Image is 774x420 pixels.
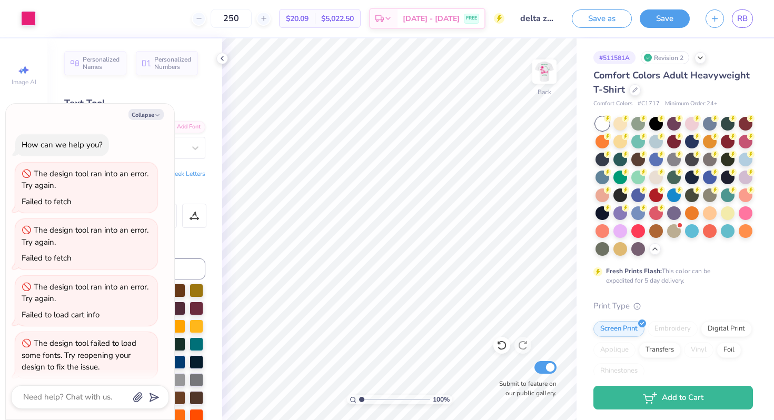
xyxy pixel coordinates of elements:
[22,225,148,247] div: The design tool ran into an error. Try again.
[211,9,252,28] input: – –
[403,13,460,24] span: [DATE] - [DATE]
[639,342,681,358] div: Transfers
[22,168,148,191] div: The design tool ran into an error. Try again.
[22,253,72,263] div: Failed to fetch
[22,309,100,320] div: Failed to load cart info
[321,13,354,24] span: $5,022.50
[593,99,632,108] span: Comfort Colors
[593,342,636,358] div: Applique
[22,196,72,207] div: Failed to fetch
[164,121,205,133] div: Add Font
[534,61,555,82] img: Back
[640,9,690,28] button: Save
[538,87,551,97] div: Back
[286,13,309,24] span: $20.09
[606,267,662,275] strong: Fresh Prints Flash:
[684,342,713,358] div: Vinyl
[701,321,752,337] div: Digital Print
[22,338,136,372] div: The design tool failed to load some fonts. Try reopening your design to fix the issue.
[593,321,644,337] div: Screen Print
[593,386,753,409] button: Add to Cart
[593,300,753,312] div: Print Type
[606,266,736,285] div: This color can be expedited for 5 day delivery.
[593,363,644,379] div: Rhinestones
[466,15,477,22] span: FREE
[638,99,660,108] span: # C1717
[493,379,557,398] label: Submit to feature on our public gallery.
[512,8,564,29] input: Untitled Design
[128,109,164,120] button: Collapse
[572,9,632,28] button: Save as
[648,321,698,337] div: Embroidery
[593,69,750,96] span: Comfort Colors Adult Heavyweight T-Shirt
[154,56,192,71] span: Personalized Numbers
[665,99,718,108] span: Minimum Order: 24 +
[717,342,741,358] div: Foil
[83,56,120,71] span: Personalized Names
[593,51,636,64] div: # 511581A
[433,395,450,404] span: 100 %
[22,282,148,304] div: The design tool ran into an error. Try again.
[64,96,205,111] div: Text Tool
[641,51,689,64] div: Revision 2
[22,139,103,150] div: How can we help you?
[732,9,753,28] a: RB
[737,13,748,25] span: RB
[12,78,36,86] span: Image AI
